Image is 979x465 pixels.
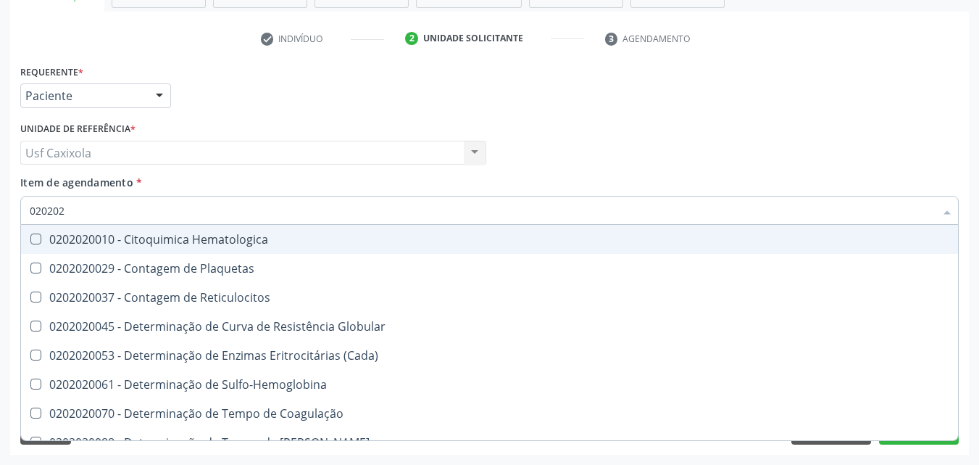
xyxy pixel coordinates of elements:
label: Requerente [20,61,83,83]
div: 0202020010 - Citoquimica Hematologica [30,234,949,245]
label: Unidade de referência [20,118,136,141]
span: Item de agendamento [20,176,133,189]
div: 0202020088 - Determinação de Tempo de [PERSON_NAME] [30,437,949,448]
div: 2 [405,32,418,45]
div: 0202020037 - Contagem de Reticulocitos [30,292,949,303]
div: 0202020070 - Determinação de Tempo de Coagulação [30,408,949,419]
div: Unidade solicitante [423,32,523,45]
div: 0202020045 - Determinação de Curva de Resistência Globular [30,321,949,332]
div: 0202020061 - Determinação de Sulfo-Hemoglobina [30,379,949,390]
div: 0202020029 - Contagem de Plaquetas [30,263,949,274]
input: Buscar por procedimentos [30,196,935,225]
div: 0202020053 - Determinação de Enzimas Eritrocitárias (Cada) [30,350,949,361]
span: Paciente [25,89,141,103]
